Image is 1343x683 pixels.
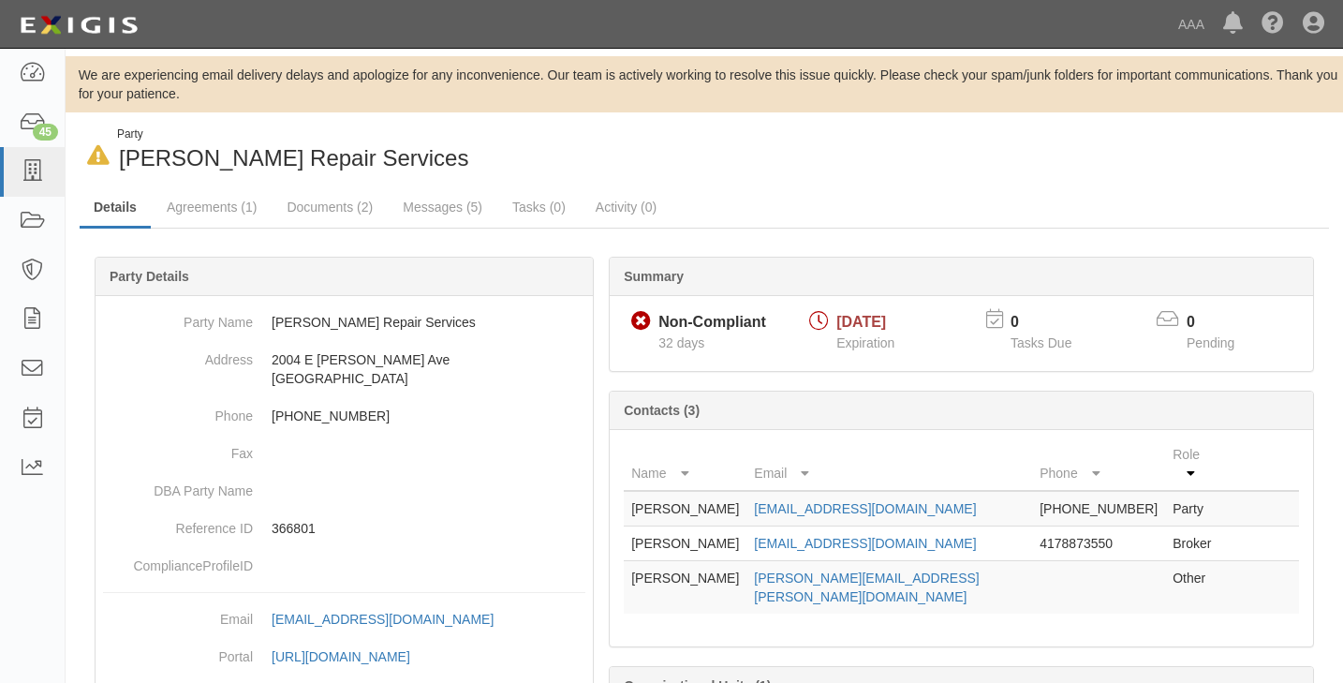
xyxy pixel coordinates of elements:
[272,649,431,664] a: [URL][DOMAIN_NAME]
[1165,438,1224,491] th: Role
[624,269,684,284] b: Summary
[103,638,253,666] dt: Portal
[119,145,468,171] span: [PERSON_NAME] Repair Services
[389,188,496,226] a: Messages (5)
[1032,491,1165,527] td: [PHONE_NUMBER]
[87,146,110,166] i: In Default since 07/26/2025
[631,312,651,332] i: Non-Compliant
[836,335,894,350] span: Expiration
[624,438,746,491] th: Name
[658,335,704,350] span: Since 07/12/2025
[103,472,253,500] dt: DBA Party Name
[1262,13,1284,36] i: Help Center - Complianz
[103,601,253,629] dt: Email
[273,188,387,226] a: Documents (2)
[1169,6,1214,43] a: AAA
[117,126,468,142] div: Party
[103,547,253,575] dt: ComplianceProfileID
[1187,312,1258,334] p: 0
[1165,491,1224,527] td: Party
[624,491,746,527] td: [PERSON_NAME]
[624,403,700,418] b: Contacts (3)
[1011,335,1071,350] span: Tasks Due
[624,561,746,615] td: [PERSON_NAME]
[110,269,189,284] b: Party Details
[80,188,151,229] a: Details
[80,126,690,174] div: Fusco Repair Services
[754,536,976,551] a: [EMAIL_ADDRESS][DOMAIN_NAME]
[103,397,585,435] dd: [PHONE_NUMBER]
[103,341,253,369] dt: Address
[498,188,580,226] a: Tasks (0)
[272,612,514,627] a: [EMAIL_ADDRESS][DOMAIN_NAME]
[66,66,1343,103] div: We are experiencing email delivery delays and apologize for any inconvenience. Our team is active...
[103,510,253,538] dt: Reference ID
[33,124,58,141] div: 45
[1187,335,1234,350] span: Pending
[836,314,886,330] span: [DATE]
[103,435,253,463] dt: Fax
[754,501,976,516] a: [EMAIL_ADDRESS][DOMAIN_NAME]
[14,8,143,42] img: logo-5460c22ac91f19d4615b14bd174203de0afe785f0fc80cf4dbbc73dc1793850b.png
[153,188,271,226] a: Agreements (1)
[1165,561,1224,615] td: Other
[103,341,585,397] dd: 2004 E [PERSON_NAME] Ave [GEOGRAPHIC_DATA]
[103,304,585,341] dd: [PERSON_NAME] Repair Services
[582,188,671,226] a: Activity (0)
[103,397,253,425] dt: Phone
[746,438,1032,491] th: Email
[272,519,585,538] p: 366801
[624,527,746,561] td: [PERSON_NAME]
[272,610,494,629] div: [EMAIL_ADDRESS][DOMAIN_NAME]
[1032,438,1165,491] th: Phone
[1165,527,1224,561] td: Broker
[658,312,766,334] div: Non-Compliant
[1032,527,1165,561] td: 4178873550
[103,304,253,332] dt: Party Name
[754,571,979,604] a: [PERSON_NAME][EMAIL_ADDRESS][PERSON_NAME][DOMAIN_NAME]
[1011,312,1095,334] p: 0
